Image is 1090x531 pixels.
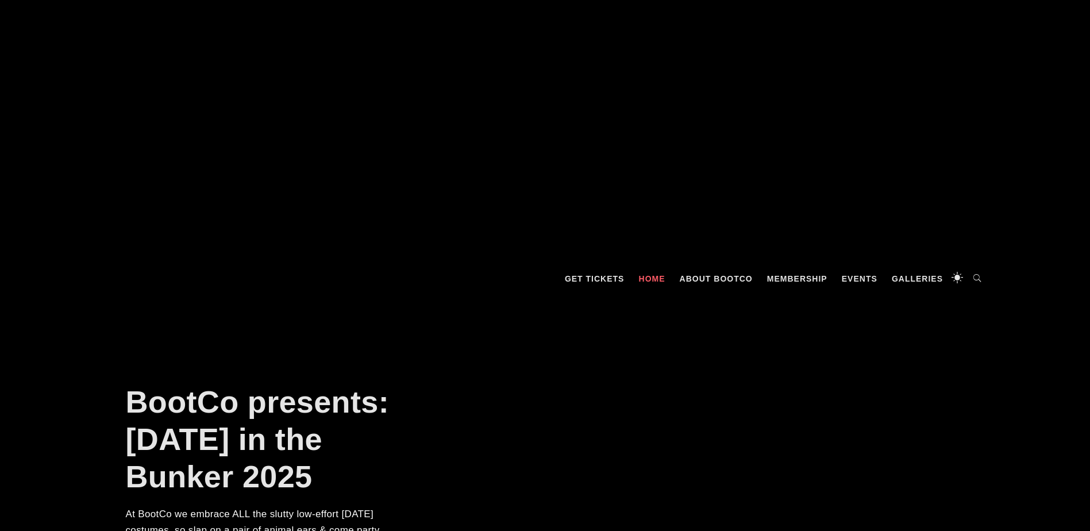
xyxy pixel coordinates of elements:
a: Galleries [886,261,949,296]
a: BootCo presents: [DATE] in the Bunker 2025 [126,384,389,494]
a: Home [633,261,671,296]
a: Events [836,261,883,296]
a: GET TICKETS [559,261,630,296]
a: Membership [761,261,833,296]
a: About BootCo [674,261,758,296]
